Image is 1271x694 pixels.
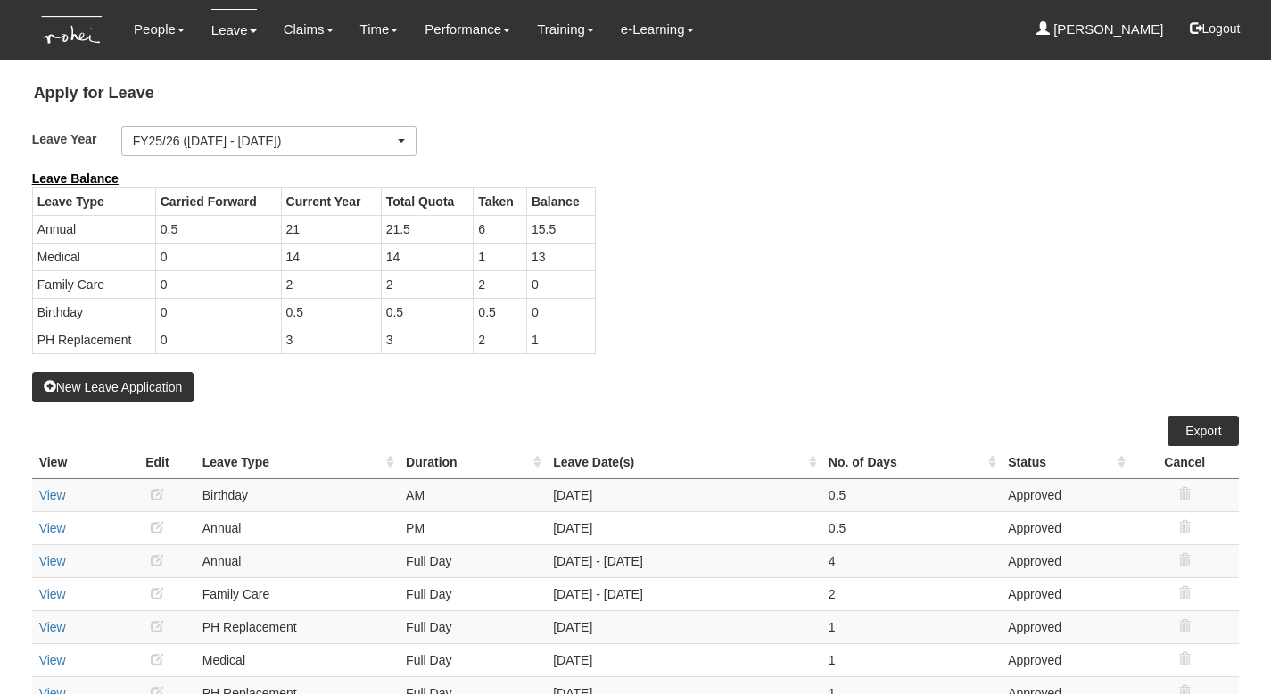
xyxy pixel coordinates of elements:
th: Leave Date(s) : activate to sort column ascending [546,446,821,479]
td: 2 [474,326,527,353]
td: Full Day [399,610,546,643]
th: Leave Type [32,187,155,215]
th: No. of Days : activate to sort column ascending [821,446,1001,479]
td: 1 [526,326,595,353]
button: Logout [1177,7,1253,50]
th: Current Year [281,187,381,215]
td: Birthday [32,298,155,326]
td: 4 [821,544,1001,577]
a: Time [360,9,399,50]
td: 3 [281,326,381,353]
a: Leave [211,9,257,51]
td: [DATE] [546,610,821,643]
td: 0 [155,326,281,353]
td: 2 [821,577,1001,610]
td: 0.5 [821,478,1001,511]
td: [DATE] [546,478,821,511]
h4: Apply for Leave [32,76,1240,112]
button: New Leave Application [32,372,194,402]
td: 0.5 [381,298,474,326]
td: PH Replacement [32,326,155,353]
td: 15.5 [526,215,595,243]
td: 0.5 [155,215,281,243]
td: 3 [381,326,474,353]
td: Full Day [399,643,546,676]
td: 2 [281,270,381,298]
td: Approved [1001,544,1130,577]
td: 6 [474,215,527,243]
td: 13 [526,243,595,270]
td: Birthday [195,478,399,511]
button: FY25/26 ([DATE] - [DATE]) [121,126,417,156]
a: View [39,587,66,601]
a: View [39,521,66,535]
td: 14 [281,243,381,270]
th: Status : activate to sort column ascending [1001,446,1130,479]
a: View [39,653,66,667]
a: View [39,488,66,502]
td: 0 [526,270,595,298]
td: Medical [32,243,155,270]
th: Taken [474,187,527,215]
a: Claims [284,9,334,50]
b: Leave Balance [32,171,119,186]
td: 21 [281,215,381,243]
td: PH Replacement [195,610,399,643]
td: [DATE] [546,511,821,544]
a: Training [537,9,594,50]
td: Medical [195,643,399,676]
td: 2 [474,270,527,298]
td: Full Day [399,577,546,610]
a: Performance [425,9,510,50]
a: [PERSON_NAME] [1036,9,1164,50]
a: e-Learning [621,9,694,50]
td: 0 [155,243,281,270]
td: 0 [155,298,281,326]
td: 1 [821,643,1001,676]
td: Approved [1001,577,1130,610]
td: 0.5 [281,298,381,326]
th: Cancel [1130,446,1239,479]
td: Family Care [32,270,155,298]
td: 14 [381,243,474,270]
td: [DATE] [546,643,821,676]
td: AM [399,478,546,511]
td: [DATE] - [DATE] [546,577,821,610]
th: Leave Type : activate to sort column ascending [195,446,399,479]
td: PM [399,511,546,544]
a: People [134,9,185,50]
td: Full Day [399,544,546,577]
td: Approved [1001,511,1130,544]
div: FY25/26 ([DATE] - [DATE]) [133,132,394,150]
th: Duration : activate to sort column ascending [399,446,546,479]
td: Annual [32,215,155,243]
td: 0.5 [474,298,527,326]
a: View [39,620,66,634]
td: Approved [1001,643,1130,676]
td: 0.5 [821,511,1001,544]
td: 1 [474,243,527,270]
td: 0 [155,270,281,298]
td: 2 [381,270,474,298]
th: View [32,446,120,479]
th: Balance [526,187,595,215]
a: View [39,554,66,568]
td: Annual [195,544,399,577]
td: Approved [1001,478,1130,511]
a: Export [1168,416,1239,446]
td: 21.5 [381,215,474,243]
td: Family Care [195,577,399,610]
th: Edit [120,446,195,479]
th: Carried Forward [155,187,281,215]
th: Total Quota [381,187,474,215]
td: Approved [1001,610,1130,643]
label: Leave Year [32,126,121,152]
td: Annual [195,511,399,544]
td: [DATE] - [DATE] [546,544,821,577]
td: 0 [526,298,595,326]
td: 1 [821,610,1001,643]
